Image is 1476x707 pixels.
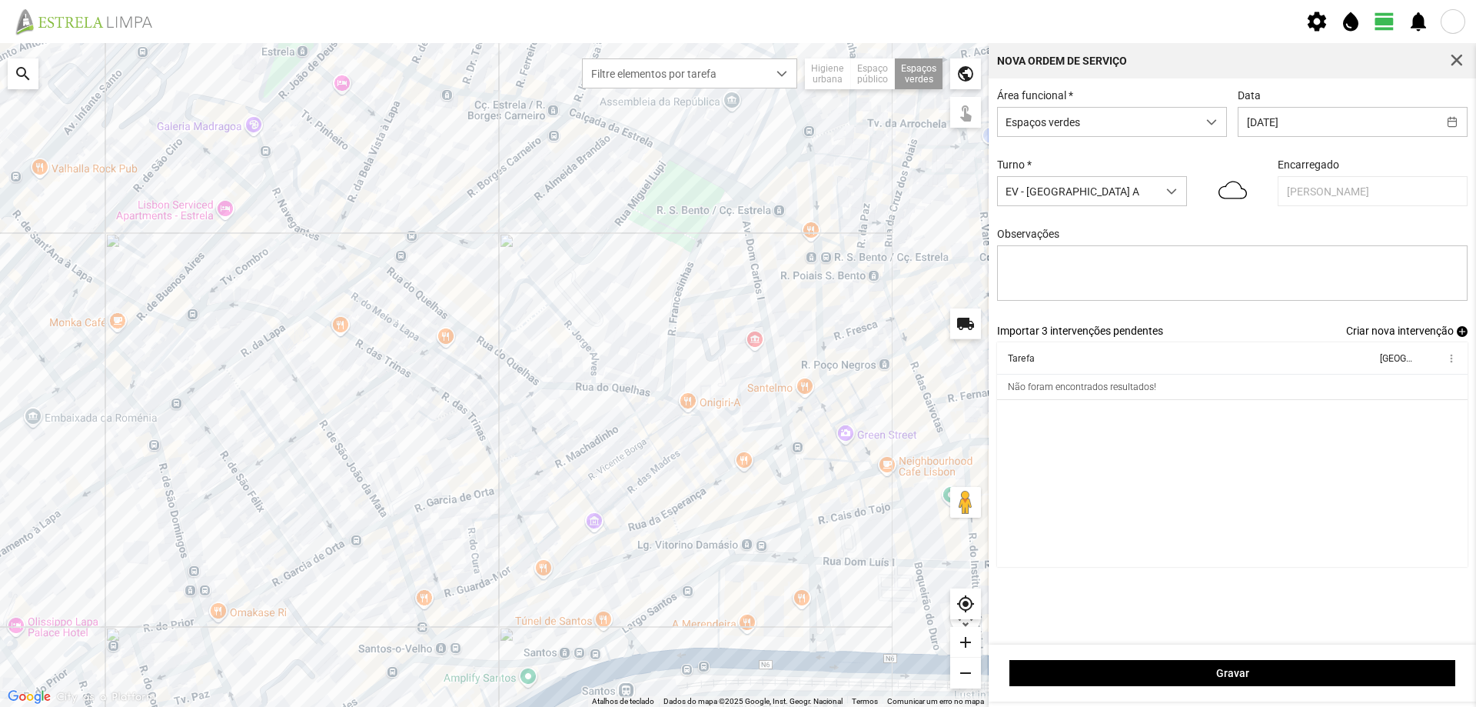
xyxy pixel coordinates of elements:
[8,58,38,89] div: search
[4,687,55,707] img: Google
[950,97,981,128] div: touch_app
[887,697,984,705] a: Comunicar um erro no mapa
[950,308,981,339] div: local_shipping
[950,58,981,89] div: public
[1218,174,1247,206] img: 04d.svg
[1305,10,1328,33] span: settings
[583,59,767,88] span: Filtre elementos por tarefa
[997,325,1163,337] span: Importar 3 intervenções pendentes
[1008,382,1156,392] div: Não foram encontrados resultados!
[1156,177,1186,205] div: dropdown trigger
[1373,10,1396,33] span: view_day
[1009,660,1455,686] button: Gravar
[1457,326,1468,337] span: add
[11,8,169,35] img: file
[663,697,843,705] span: Dados do mapa ©2025 Google, Inst. Geogr. Nacional
[1238,89,1261,102] label: Data
[997,89,1073,102] label: Área funcional *
[1346,325,1454,337] span: Criar nova intervenção
[592,696,654,707] button: Atalhos de teclado
[997,158,1032,171] label: Turno *
[1407,10,1430,33] span: notifications
[1444,352,1457,365] span: more_vert
[950,627,981,658] div: add
[1278,158,1339,171] label: Encarregado
[1379,353,1411,364] div: [GEOGRAPHIC_DATA]
[998,108,1197,136] span: Espaços verdes
[998,177,1157,205] span: EV - [GEOGRAPHIC_DATA] A
[950,658,981,689] div: remove
[852,697,878,705] a: Termos (abre num novo separador)
[1008,353,1035,364] div: Tarefa
[767,59,797,88] div: dropdown trigger
[895,58,942,89] div: Espaços verdes
[997,228,1059,240] label: Observações
[997,55,1127,66] div: Nova Ordem de Serviço
[950,589,981,619] div: my_location
[1018,667,1448,679] span: Gravar
[1197,108,1227,136] div: dropdown trigger
[4,687,55,707] a: Abrir esta área no Google Maps (abre uma nova janela)
[950,487,981,518] button: Arraste o Pegman para o mapa para abrir o Street View
[805,58,851,89] div: Higiene urbana
[1339,10,1362,33] span: water_drop
[851,58,895,89] div: Espaço público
